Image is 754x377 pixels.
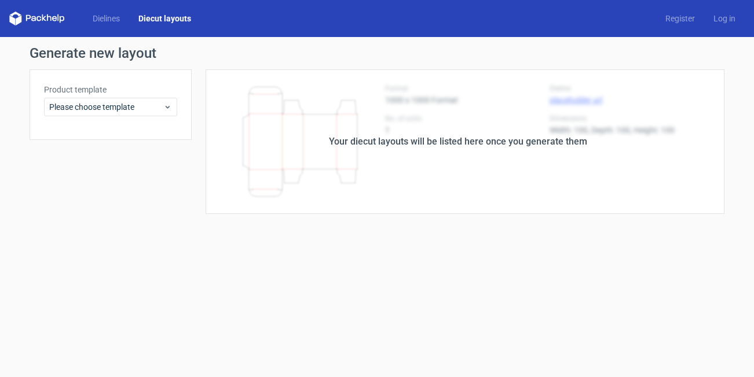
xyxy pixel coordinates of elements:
a: Diecut layouts [129,13,200,24]
a: Register [656,13,704,24]
label: Product template [44,84,177,95]
a: Log in [704,13,745,24]
a: Dielines [83,13,129,24]
span: Please choose template [49,101,163,113]
h1: Generate new layout [30,46,724,60]
div: Your diecut layouts will be listed here once you generate them [329,135,587,149]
